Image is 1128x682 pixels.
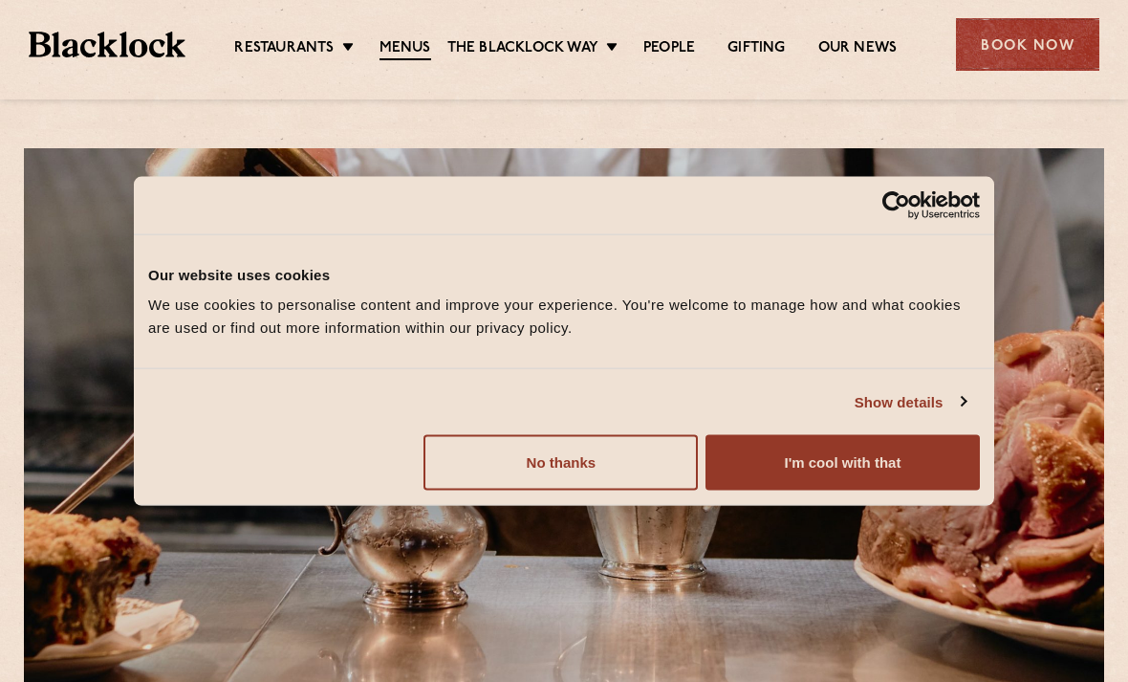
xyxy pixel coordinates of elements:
[705,435,980,491] button: I'm cool with that
[643,39,695,58] a: People
[818,39,898,58] a: Our News
[423,435,698,491] button: No thanks
[380,39,431,60] a: Menus
[447,39,598,58] a: The Blacklock Way
[813,190,980,219] a: Usercentrics Cookiebot - opens in a new window
[234,39,334,58] a: Restaurants
[148,263,980,286] div: Our website uses cookies
[727,39,785,58] a: Gifting
[855,390,965,413] a: Show details
[148,294,980,340] div: We use cookies to personalise content and improve your experience. You're welcome to manage how a...
[956,18,1099,71] div: Book Now
[29,32,185,58] img: BL_Textured_Logo-footer-cropped.svg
